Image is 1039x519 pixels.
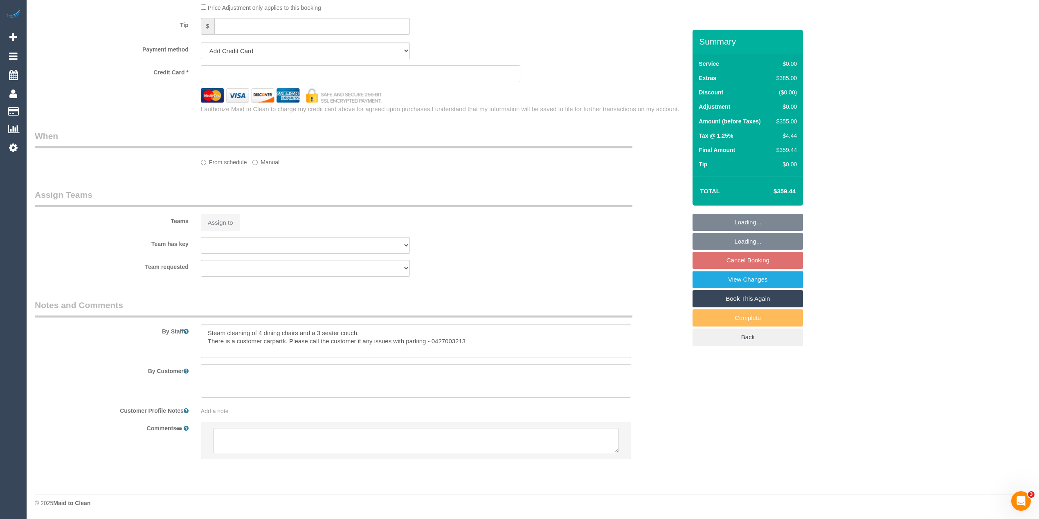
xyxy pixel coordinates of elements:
[201,155,247,166] label: From schedule
[195,105,693,113] div: I authorize Maid to Clean to charge my credit card above for agreed upon purchases.
[1011,491,1031,511] iframe: Intercom live chat
[773,60,797,68] div: $0.00
[29,43,195,54] label: Payment method
[699,103,730,111] label: Adjustment
[699,160,707,168] label: Tip
[201,160,206,165] input: From schedule
[699,37,799,46] h3: Summary
[201,408,229,414] span: Add a note
[29,65,195,76] label: Credit Card *
[208,70,514,77] iframe: Secure card payment input frame
[201,18,214,35] span: $
[773,117,797,125] div: $355.00
[693,290,803,307] a: Book This Again
[35,299,632,318] legend: Notes and Comments
[195,88,388,103] img: credit cards
[29,404,195,415] label: Customer Profile Notes
[773,88,797,96] div: ($0.00)
[699,88,723,96] label: Discount
[773,132,797,140] div: $4.44
[699,74,716,82] label: Extras
[773,146,797,154] div: $359.44
[773,74,797,82] div: $385.00
[432,105,679,112] span: I understand that my information will be saved to file for further transactions on my account.
[53,500,90,506] strong: Maid to Clean
[699,117,760,125] label: Amount (before Taxes)
[29,237,195,248] label: Team has key
[29,18,195,29] label: Tip
[773,160,797,168] div: $0.00
[699,60,719,68] label: Service
[693,329,803,346] a: Back
[5,8,21,20] img: Automaid Logo
[700,188,720,195] strong: Total
[699,146,735,154] label: Final Amount
[749,188,796,195] h4: $359.44
[773,103,797,111] div: $0.00
[699,132,733,140] label: Tax @ 1.25%
[693,271,803,288] a: View Changes
[29,214,195,225] label: Teams
[252,160,258,165] input: Manual
[35,189,632,207] legend: Assign Teams
[252,155,279,166] label: Manual
[35,130,632,148] legend: When
[29,364,195,375] label: By Customer
[29,324,195,336] label: By Staff
[29,421,195,432] label: Comments
[208,4,321,11] span: Price Adjustment only applies to this booking
[1028,491,1035,498] span: 3
[29,260,195,271] label: Team requested
[35,499,1031,507] div: © 2025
